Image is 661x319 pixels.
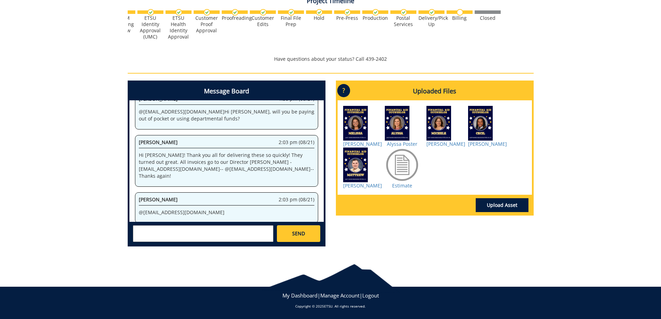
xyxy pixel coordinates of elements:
[324,304,332,309] a: ETSU
[400,9,407,16] img: checkmark
[429,9,435,16] img: checkmark
[222,15,248,21] div: Proofreading
[139,108,314,122] p: @ [EMAIL_ADDRESS][DOMAIN_NAME] Hi [PERSON_NAME], will you be paying out of pocket or using depart...
[457,9,463,16] img: no
[362,15,388,21] div: Production
[447,15,473,21] div: Billing
[476,198,528,212] a: Upload Asset
[278,15,304,27] div: Final File Prep
[343,182,382,189] a: [PERSON_NAME]
[418,15,444,27] div: Delivery/Pick Up
[133,225,273,242] textarea: messageToSend
[475,15,501,21] div: Closed
[250,15,276,27] div: Customer Edits
[139,152,314,179] p: Hi [PERSON_NAME]! Thank you all for delivering these so quickly! They turned out great. All invoi...
[334,15,360,21] div: Pre-Press
[316,9,323,16] img: checkmark
[306,15,332,21] div: Hold
[362,292,379,299] a: Logout
[260,9,266,16] img: checkmark
[292,230,305,237] span: SEND
[204,9,210,16] img: checkmark
[387,141,417,147] a: Alyssa Poster
[320,292,359,299] a: Manage Account
[392,182,412,189] a: Estimate
[139,209,314,216] p: @ [EMAIL_ADDRESS][DOMAIN_NAME]
[390,15,416,27] div: Postal Services
[372,9,379,16] img: checkmark
[166,15,192,40] div: ETSU Health Identity Approval
[426,141,465,147] a: [PERSON_NAME]
[279,196,314,203] span: 2:03 pm (08/21)
[344,9,351,16] img: checkmark
[176,9,182,16] img: checkmark
[337,84,350,97] p: ?
[137,15,163,40] div: ETSU Identity Approval (UMC)
[277,225,320,242] a: SEND
[128,56,534,62] p: Have questions about your status? Call 439-2402
[232,9,238,16] img: checkmark
[139,139,178,145] span: [PERSON_NAME]
[139,95,178,102] span: [PERSON_NAME]
[147,9,154,16] img: checkmark
[343,141,382,147] a: [PERSON_NAME]
[282,292,317,299] a: My Dashboard
[279,139,314,146] span: 2:03 pm (08/21)
[194,15,220,34] div: Customer Proof Approval
[129,82,324,100] h4: Message Board
[288,9,295,16] img: checkmark
[338,82,532,100] h4: Uploaded Files
[139,196,178,203] span: [PERSON_NAME]
[468,141,507,147] a: [PERSON_NAME]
